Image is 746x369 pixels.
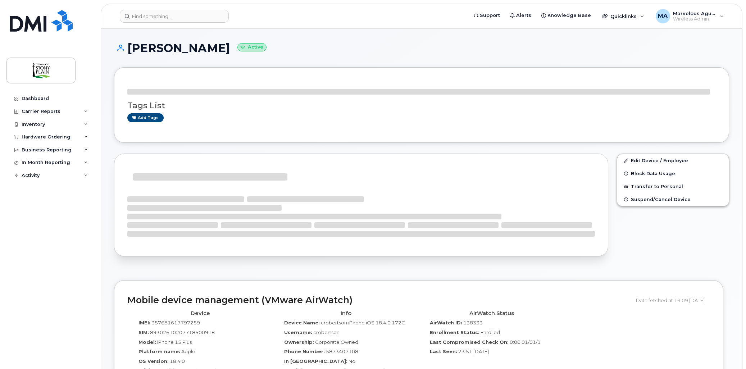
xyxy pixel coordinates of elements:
span: iPhone 15 Plus [157,339,192,345]
span: 23:51 [DATE] [458,348,489,354]
span: Corporate Owned [315,339,358,345]
span: 18.4.0 [170,358,185,364]
h1: [PERSON_NAME] [114,42,729,54]
label: Ownership: [284,339,314,346]
label: Device Name: [284,319,320,326]
h4: Device [133,310,268,316]
button: Transfer to Personal [617,180,729,193]
span: Apple [181,348,195,354]
span: No [349,358,355,364]
span: 0:00 01/01/1 [510,339,541,345]
label: Last Compromised Check On: [430,339,509,346]
label: AirWatch ID: [430,319,462,326]
h4: AirWatch Status [424,310,559,316]
h3: Tags List [127,101,716,110]
label: Platform name: [138,348,180,355]
label: Last Seen: [430,348,457,355]
label: Phone Number: [284,348,325,355]
h2: Mobile device management (VMware AirWatch) [127,295,631,305]
small: Active [237,43,267,51]
label: Model: [138,339,156,346]
span: Enrolled [481,329,500,335]
h4: Info [278,310,413,316]
label: Enrollment Status: [430,329,479,336]
button: Block Data Usage [617,167,729,180]
label: IMEI: [138,319,150,326]
span: 5873407108 [326,348,358,354]
span: crobertson [313,329,340,335]
label: SIM: [138,329,149,336]
label: Username: [284,329,312,336]
label: In [GEOGRAPHIC_DATA]: [284,358,347,365]
span: Suspend/Cancel Device [631,197,691,202]
a: Add tags [127,113,164,122]
span: 89302610207718500918 [150,329,215,335]
span: 138333 [463,320,483,325]
button: Suspend/Cancel Device [617,193,729,206]
span: crobertson iPhone iOS 18.4.0 172C [321,320,405,325]
div: Data fetched at 19:09 [DATE] [636,293,710,307]
label: OS Version: [138,358,169,365]
a: Edit Device / Employee [617,154,729,167]
span: 357681617797259 [151,320,200,325]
